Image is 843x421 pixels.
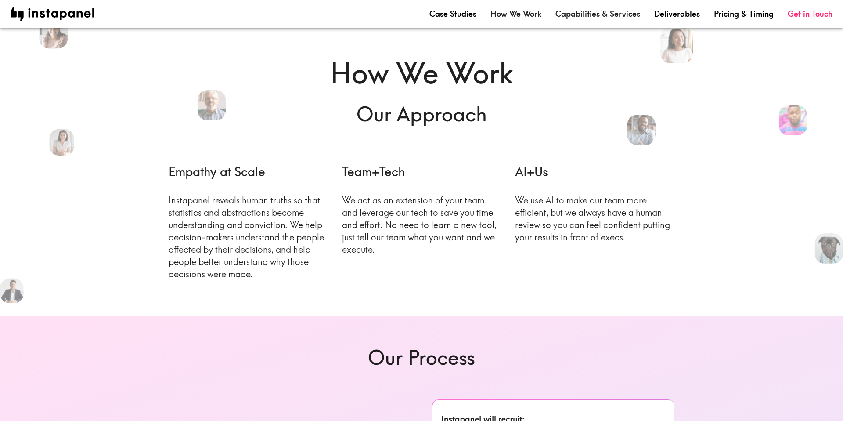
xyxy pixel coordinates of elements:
[169,194,328,280] p: Instapanel reveals human truths so that statistics and abstractions become understanding and conv...
[169,344,674,371] h6: Our Process
[788,8,832,19] a: Get in Touch
[342,194,501,256] p: We act as an extension of your team and leverage our tech to save you time and effort. No need to...
[11,7,94,21] img: instapanel
[515,194,674,243] p: We use AI to make our team more efficient, but we always have a human review so you can feel conf...
[490,8,541,19] a: How We Work
[654,8,700,19] a: Deliverables
[714,8,774,19] a: Pricing & Timing
[555,8,640,19] a: Capabilities & Services
[515,163,674,180] h6: AI+Us
[169,100,674,128] h6: Our Approach
[342,163,501,180] h6: Team+Tech
[169,163,328,180] h6: Empathy at Scale
[169,54,674,93] h1: How We Work
[429,8,476,19] a: Case Studies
